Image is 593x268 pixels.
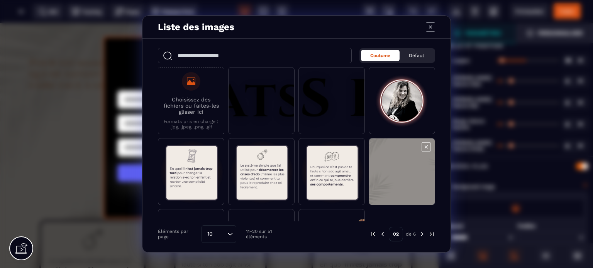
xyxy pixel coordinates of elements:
[162,119,220,130] p: Formats pris en charge : .jpg, .jpeg, .png, .gif
[158,229,198,239] p: Éléments par page
[370,53,390,58] span: Coutume
[369,231,376,238] img: prev
[162,96,220,115] p: Choisissez des fichiers ou faites-les glisser ici
[215,230,225,238] input: Search for option
[428,231,435,238] img: next
[406,231,416,237] p: de 6
[389,227,403,241] p: 02
[205,230,215,238] span: 10
[409,53,424,58] span: Défaut
[312,17,332,37] a: Close
[202,225,236,243] div: Search for option
[418,231,425,238] img: next
[379,231,386,238] img: prev
[246,229,291,239] p: 11-20 sur 51 éléments
[158,22,234,32] h4: Liste des images
[117,141,321,158] button: ENVOYER LA DEMANDE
